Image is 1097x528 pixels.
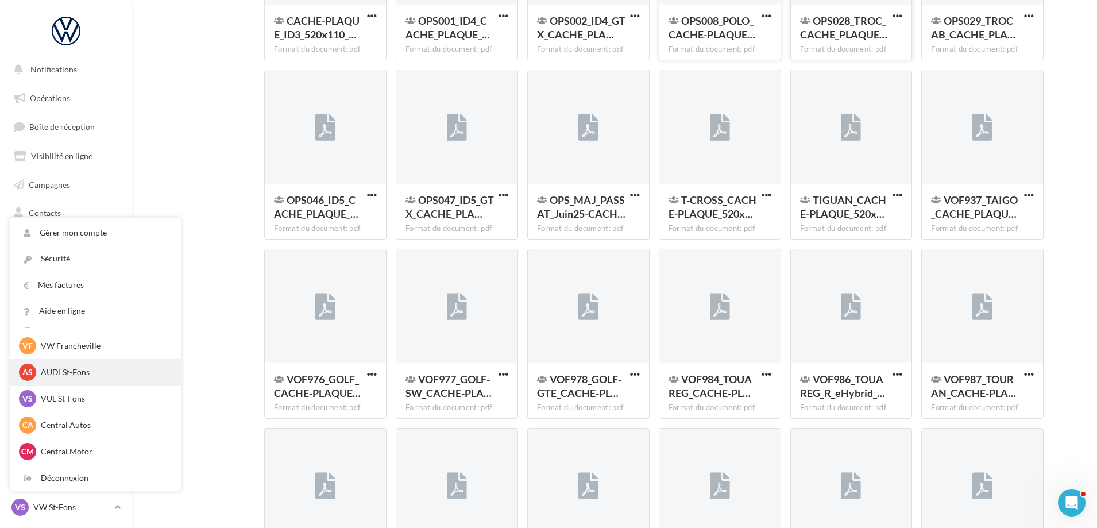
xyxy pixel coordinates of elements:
[33,502,110,513] p: VW St-Fons
[10,298,181,324] a: Aide en ligne
[405,403,508,413] div: Format du document: pdf
[7,201,125,225] a: Contacts
[800,403,903,413] div: Format du document: pdf
[669,373,752,399] span: VOF984_TOUAREG_CACHE-PLAQUE_Oct19_520x110_HD
[7,173,125,197] a: Campagnes
[29,208,61,218] span: Contacts
[537,14,625,41] span: OPS002_ID4_GTX_CACHE_PLAQUE_520x110_MAJ_HD
[931,403,1034,413] div: Format du document: pdf
[22,419,33,431] span: CA
[15,502,25,513] span: VS
[405,44,508,55] div: Format du document: pdf
[800,373,885,399] span: VOF986_TOUAREG_R_eHybrid_Nx_CACHEPLAQUE_520x110_HD
[7,57,121,82] button: Notifications
[537,373,621,399] span: VOF978_GOLF-GTE_CACHE-PLAQUE_Oct19_520x110_HD
[800,194,886,220] span: TIGUAN_CACHE-PLAQUE_520x110_HD
[21,446,34,457] span: CM
[7,259,125,283] a: Calendrier
[800,223,903,234] div: Format du document: pdf
[931,14,1015,41] span: OPS029_TROCAB_CACHE_PLAQUE_520x110_HD
[10,465,181,491] div: Déconnexion
[7,287,125,321] a: PLV et print personnalisable
[29,179,70,189] span: Campagnes
[22,367,33,378] span: AS
[41,340,167,352] p: VW Francheville
[10,272,181,298] a: Mes factures
[7,144,125,168] a: Visibilité en ligne
[800,44,903,55] div: Format du document: pdf
[22,393,33,404] span: VS
[274,14,360,41] span: CACHE-PLAQUE_ID3_520x110_HD
[931,223,1034,234] div: Format du document: pdf
[41,446,167,457] p: Central Motor
[800,14,887,41] span: OPS028_TROC_CACHE_PLAQUE_520x110_HD
[31,151,92,161] span: Visibilité en ligne
[537,194,625,220] span: OPS_MAJ_PASSAT_Juin25-CACHE-PLAQUE_PASSAT_520x110_HD
[274,403,377,413] div: Format du document: pdf
[41,393,167,404] p: VUL St-Fons
[274,194,358,220] span: OPS046_ID5_CACHE_PLAQUE_520x110_MARS23_HD
[30,64,77,74] span: Notifications
[537,403,640,413] div: Format du document: pdf
[405,373,492,399] span: VOF977_GOLF-SW_CACHE-PLAQUE_Oct19_520x110_HD
[274,44,377,55] div: Format du document: pdf
[405,14,490,41] span: OPS001_ID4_CACHE_PLAQUE_520x110_MAJ_HD
[7,86,125,110] a: Opérations
[9,496,123,518] a: VS VW St-Fons
[405,194,494,220] span: OPS047_ID5_GTX_CACHE_PLAQUE_520x110_MARS23_HD
[669,223,771,234] div: Format du document: pdf
[669,44,771,55] div: Format du document: pdf
[274,223,377,234] div: Format du document: pdf
[10,246,181,272] a: Sécurité
[41,367,167,378] p: AUDI St-Fons
[30,93,70,103] span: Opérations
[274,373,361,399] span: VOF976_GOLF_CACHE-PLAQUE_Oct19_520x110_HD
[405,223,508,234] div: Format du document: pdf
[931,194,1018,220] span: VOF937_TAIGO_CACHE_PLAQUE_520x110_HD
[7,230,125,254] a: Médiathèque
[41,419,167,431] p: Central Autos
[1058,489,1086,517] iframe: Intercom live chat
[931,373,1016,399] span: VOF987_TOURAN_CACHE-PLAQUE_Oct19_520x110_HD
[29,122,95,132] span: Boîte de réception
[7,114,125,139] a: Boîte de réception
[7,325,125,359] a: Campagnes DataOnDemand
[669,194,756,220] span: T-CROSS_CACHE-PLAQUE_520x110_HD
[669,403,771,413] div: Format du document: pdf
[669,14,755,41] span: OPS008_POLO_CACHE-PLAQUE_Sept22_520x110_HD
[10,220,181,246] a: Gérer mon compte
[22,340,33,352] span: VF
[537,44,640,55] div: Format du document: pdf
[537,223,640,234] div: Format du document: pdf
[931,44,1034,55] div: Format du document: pdf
